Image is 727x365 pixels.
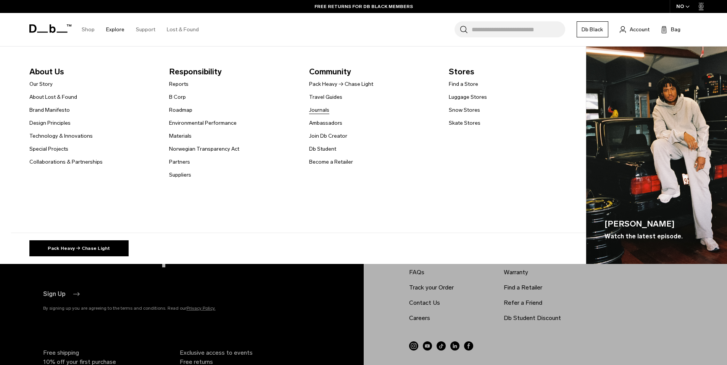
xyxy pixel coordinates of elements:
button: Bag [661,25,680,34]
span: Community [309,66,437,78]
a: Norwegian Transparency Act [169,145,239,153]
a: Support [136,16,155,43]
a: Join Db Creator [309,132,347,140]
a: Ambassadors [309,119,342,127]
a: Reports [169,80,189,88]
a: Luggage Stores [449,93,487,101]
a: Lost & Found [167,16,199,43]
a: Explore [106,16,124,43]
a: About Lost & Found [29,93,77,101]
a: Pack Heavy → Chase Light [29,240,129,256]
a: Skate Stores [449,119,480,127]
a: Partners [169,158,190,166]
nav: Main Navigation [76,13,205,46]
a: Account [620,25,650,34]
a: Journals [309,106,329,114]
a: Our Story [29,80,53,88]
span: [PERSON_NAME] [604,218,683,230]
a: Special Projects [29,145,68,153]
a: Find a Store [449,80,478,88]
a: Shop [82,16,95,43]
a: Travel Guides [309,93,342,101]
a: Collaborations & Partnerships [29,158,103,166]
a: Become a Retailer [309,158,353,166]
a: Roadmap [169,106,192,114]
a: B Corp [169,93,186,101]
span: Account [630,26,650,34]
a: Brand Manifesto [29,106,70,114]
a: Environmental Performance [169,119,237,127]
span: Stores [449,66,577,78]
a: Suppliers [169,171,191,179]
a: Db Student [309,145,336,153]
span: Watch the latest episode. [604,232,683,241]
a: Technology & Innovations [29,132,93,140]
span: About Us [29,66,157,78]
span: Responsibility [169,66,297,78]
a: Materials [169,132,192,140]
span: Bag [671,26,680,34]
a: Design Principles [29,119,71,127]
a: FREE RETURNS FOR DB BLACK MEMBERS [314,3,413,10]
a: Db Black [577,21,608,37]
a: Snow Stores [449,106,480,114]
a: Pack Heavy → Chase Light [309,80,373,88]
